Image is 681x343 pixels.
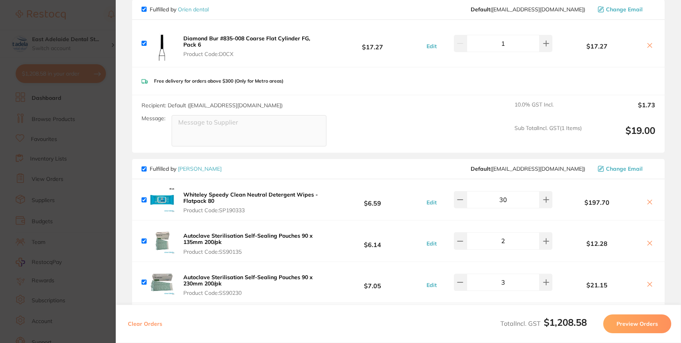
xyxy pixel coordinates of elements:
[178,165,222,172] a: [PERSON_NAME]
[150,26,175,61] img: dWhvbTQyeg
[181,191,321,214] button: Whiteley Speedy Clean Neutral Detergent Wipes - Flatpack 80 Product Code:SP190333
[552,282,641,289] b: $21.15
[142,115,165,122] label: Message:
[321,275,424,289] b: $7.05
[514,125,582,146] span: Sub Total Incl. GST ( 1 Items)
[178,6,209,13] a: Orien dental
[125,314,165,333] button: Clear Orders
[424,43,439,50] button: Edit
[606,6,643,13] span: Change Email
[181,232,321,255] button: Autoclave Sterilisation Self-Sealing Pouches 90 x 135mm 200/pk Product Code:SS90135
[552,43,641,50] b: $17.27
[595,165,655,172] button: Change Email
[150,187,175,212] img: ZTZtZGNpbA
[471,6,490,13] b: Default
[154,78,283,84] p: Free delivery for orders above $300 (Only for Metro areas)
[321,234,424,248] b: $6.14
[595,6,655,13] button: Change Email
[603,314,671,333] button: Preview Orders
[321,193,424,207] b: $6.59
[183,191,318,204] b: Whiteley Speedy Clean Neutral Detergent Wipes - Flatpack 80
[471,6,585,13] span: sales@orien.com.au
[471,165,490,172] b: Default
[150,270,175,295] img: NXo5eGpidw
[183,207,319,213] span: Product Code: SP190333
[150,6,209,13] p: Fulfilled by
[181,274,321,296] button: Autoclave Sterilisation Self-Sealing Pouches 90 x 230mm 200/pk Product Code:SS90230
[183,232,313,246] b: Autoclave Sterilisation Self-Sealing Pouches 90 x 135mm 200/pk
[424,199,439,206] button: Edit
[183,249,319,255] span: Product Code: SS90135
[514,101,582,119] span: 10.0 % GST Incl.
[471,166,585,172] span: save@adamdental.com.au
[183,35,310,48] b: Diamond Bur #835-008 Coarse Flat Cylinder FG, Pack 6
[142,102,283,109] span: Recipient: Default ( [EMAIL_ADDRESS][DOMAIN_NAME] )
[321,36,424,51] b: $17.27
[588,125,655,146] output: $19.00
[150,166,222,172] p: Fulfilled by
[150,229,175,254] img: c3o4cWp0Mw
[424,240,439,247] button: Edit
[183,51,319,57] span: Product Code: D0CX
[552,240,641,247] b: $12.28
[606,166,643,172] span: Change Email
[181,35,321,58] button: Diamond Bur #835-008 Coarse Flat Cylinder FG, Pack 6 Product Code:D0CX
[544,316,587,328] b: $1,208.58
[588,101,655,119] output: $1.73
[183,290,319,296] span: Product Code: SS90230
[183,274,313,287] b: Autoclave Sterilisation Self-Sealing Pouches 90 x 230mm 200/pk
[500,320,587,327] span: Total Incl. GST
[552,199,641,206] b: $197.70
[424,282,439,289] button: Edit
